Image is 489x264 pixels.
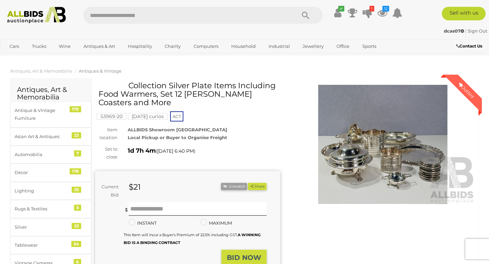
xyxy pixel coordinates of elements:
[128,135,227,140] strong: Local Pickup or Buyer to Organise Freight
[456,42,484,50] a: Contact Us
[332,41,354,52] a: Office
[332,7,343,19] a: ✔
[221,183,247,190] li: Unwatch this item
[189,41,223,52] a: Computers
[358,41,381,52] a: Sports
[200,219,232,227] label: MAXIMUM
[70,106,81,112] div: 179
[129,182,141,192] strong: $21
[362,7,373,19] a: 1
[72,132,81,138] div: 23
[10,236,91,254] a: Tablewear 54
[10,164,91,182] a: Decor 178
[15,107,71,122] div: Antique & Vintage Furniture
[79,68,122,74] a: Antiques & Vintage
[4,7,70,23] img: Allbids.com.au
[97,114,126,119] a: 53969-20
[10,68,72,74] a: Antiques, Art & Memorabilia
[124,232,260,245] small: This Item will incur a Buyer's Premium of 22.5% including GST.
[15,169,71,176] div: Decor
[289,7,323,24] button: Search
[468,28,487,34] a: Sign Out
[338,6,344,12] i: ✔
[129,219,157,227] label: INSTANT
[70,168,81,174] div: 178
[377,7,387,19] a: 12
[160,41,185,52] a: Charity
[72,187,81,193] div: 25
[10,200,91,218] a: Rugs & Textiles 5
[298,41,328,52] a: Jewellery
[72,223,81,229] div: 23
[444,28,465,34] a: dcas07
[97,113,126,120] mark: 53969-20
[128,127,227,132] strong: ALLBIDS Showroom [GEOGRAPHIC_DATA]
[28,41,51,52] a: Trucks
[15,223,71,231] div: Silver
[382,6,389,12] i: 12
[128,113,167,120] mark: [DATE] curios
[227,253,261,262] strong: BID NOW
[15,133,71,140] div: Asian Art & Antiques
[10,101,91,128] a: Antique & Vintage Furniture 179
[79,41,120,52] a: Antiques & Art
[15,187,71,195] div: Lighting
[95,183,124,199] div: Current Bid
[369,6,374,12] i: 1
[465,28,467,34] span: |
[227,41,260,52] a: Household
[15,205,71,213] div: Rugs & Textiles
[74,205,81,211] div: 5
[248,183,267,190] button: Share
[71,241,81,247] div: 54
[90,145,123,161] div: Set to close
[124,232,260,245] b: A WINNING BID IS A BINDING CONTRACT
[170,111,183,121] span: ACT
[444,28,464,34] strong: dcas07
[90,126,123,142] div: Item location
[10,128,91,146] a: Asian Art & Antiques 23
[10,218,91,236] a: Silver 23
[98,81,278,107] h1: Collection Silver Plate Items Including Food Warmers, Set 12 [PERSON_NAME] Coasters and More
[456,43,482,49] b: Contact Us
[128,114,167,119] a: [DATE] curios
[15,151,71,158] div: Automobilia
[451,75,482,106] div: Outbid
[221,183,247,190] button: Unwatch
[5,41,23,52] a: Cars
[17,86,85,101] h2: Antiques, Art & Memorabilia
[5,52,62,63] a: [GEOGRAPHIC_DATA]
[157,148,194,154] span: [DATE] 6:40 PM
[156,148,195,154] span: ( )
[15,241,71,249] div: Tablewear
[128,147,156,154] strong: 1d 7h 4m
[442,7,486,20] a: Sell with us
[10,182,91,200] a: Lighting 25
[290,85,475,204] img: Collection Silver Plate Items Including Food Warmers, Set 12 Strachan Coasters and More
[124,41,157,52] a: Hospitality
[74,150,81,156] div: 7
[10,146,91,164] a: Automobilia 7
[54,41,75,52] a: Wine
[264,41,294,52] a: Industrial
